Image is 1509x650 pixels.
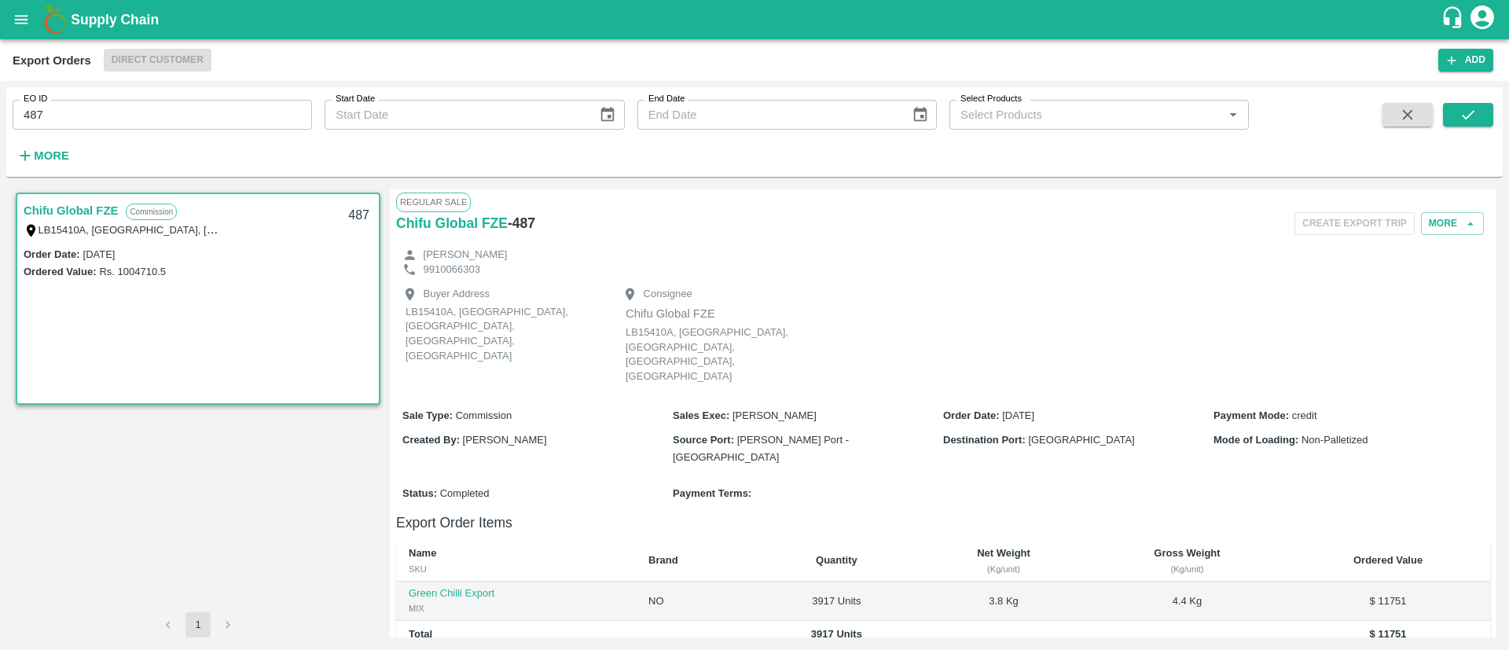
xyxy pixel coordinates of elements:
[402,409,453,421] b: Sale Type :
[931,562,1075,576] div: (Kg/unit)
[13,100,312,130] input: Enter EO ID
[153,612,243,637] nav: pagination navigation
[943,434,1026,446] b: Destination Port :
[3,2,39,38] button: open drawer
[1438,49,1493,72] button: Add
[1101,562,1273,576] div: (Kg/unit)
[409,601,623,615] div: MIX
[39,4,71,35] img: logo
[24,200,118,221] a: Chifu Global FZE
[424,248,508,263] p: [PERSON_NAME]
[409,547,436,559] b: Name
[1213,409,1289,421] b: Payment Mode :
[816,554,857,566] b: Quantity
[943,409,1000,421] b: Order Date :
[1370,628,1407,640] b: $ 11751
[126,204,177,220] p: Commission
[402,434,460,446] b: Created By :
[13,142,73,169] button: More
[463,434,547,446] span: [PERSON_NAME]
[1421,212,1484,235] button: More
[396,193,471,211] span: Regular Sale
[409,628,432,640] b: Total
[24,266,96,277] label: Ordered Value:
[754,582,919,621] td: 3917 Units
[1223,105,1243,125] button: Open
[626,305,814,322] p: Chifu Global FZE
[673,434,849,463] span: [PERSON_NAME] Port - [GEOGRAPHIC_DATA]
[636,582,754,621] td: NO
[99,266,166,277] label: Rs. 1004710.5
[1441,6,1468,34] div: customer-support
[406,305,594,363] p: LB15410A, [GEOGRAPHIC_DATA], [GEOGRAPHIC_DATA], [GEOGRAPHIC_DATA], [GEOGRAPHIC_DATA]
[1286,582,1490,621] td: $ 11751
[593,100,622,130] button: Choose date
[409,586,623,601] p: Green Chilli Export
[71,9,1441,31] a: Supply Chain
[456,409,512,421] span: Commission
[954,105,1218,125] input: Select Products
[339,197,379,234] div: 487
[960,93,1022,105] label: Select Products
[637,100,899,130] input: End Date
[1353,554,1423,566] b: Ordered Value
[24,248,80,260] label: Order Date :
[336,93,375,105] label: Start Date
[83,248,116,260] label: [DATE]
[811,628,862,640] b: 3917 Units
[673,409,729,421] b: Sales Exec :
[185,612,211,637] button: page 1
[402,487,437,499] b: Status :
[71,12,159,28] b: Supply Chain
[1292,409,1317,421] span: credit
[424,287,490,302] p: Buyer Address
[648,93,685,105] label: End Date
[673,434,734,446] b: Source Port :
[626,325,814,384] p: LB15410A, [GEOGRAPHIC_DATA], [GEOGRAPHIC_DATA], [GEOGRAPHIC_DATA], [GEOGRAPHIC_DATA]
[396,512,1490,534] h6: Export Order Items
[648,554,678,566] b: Brand
[424,263,480,277] p: 9910066303
[919,582,1088,621] td: 3.8 Kg
[440,487,490,499] span: Completed
[1302,434,1368,446] span: Non-Palletized
[977,547,1030,559] b: Net Weight
[732,409,817,421] span: [PERSON_NAME]
[13,50,91,71] div: Export Orders
[34,149,69,162] strong: More
[1028,434,1134,446] span: [GEOGRAPHIC_DATA]
[673,487,751,499] b: Payment Terms :
[905,100,935,130] button: Choose date
[1154,547,1220,559] b: Gross Weight
[24,93,47,105] label: EO ID
[409,562,623,576] div: SKU
[1468,3,1496,36] div: account of current user
[508,212,535,234] h6: - 487
[396,212,508,234] a: Chifu Global FZE
[39,223,534,236] label: LB15410A, [GEOGRAPHIC_DATA], [GEOGRAPHIC_DATA], [GEOGRAPHIC_DATA], [GEOGRAPHIC_DATA]
[325,100,586,130] input: Start Date
[1002,409,1034,421] span: [DATE]
[1213,434,1298,446] b: Mode of Loading :
[1089,582,1286,621] td: 4.4 Kg
[644,287,692,302] p: Consignee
